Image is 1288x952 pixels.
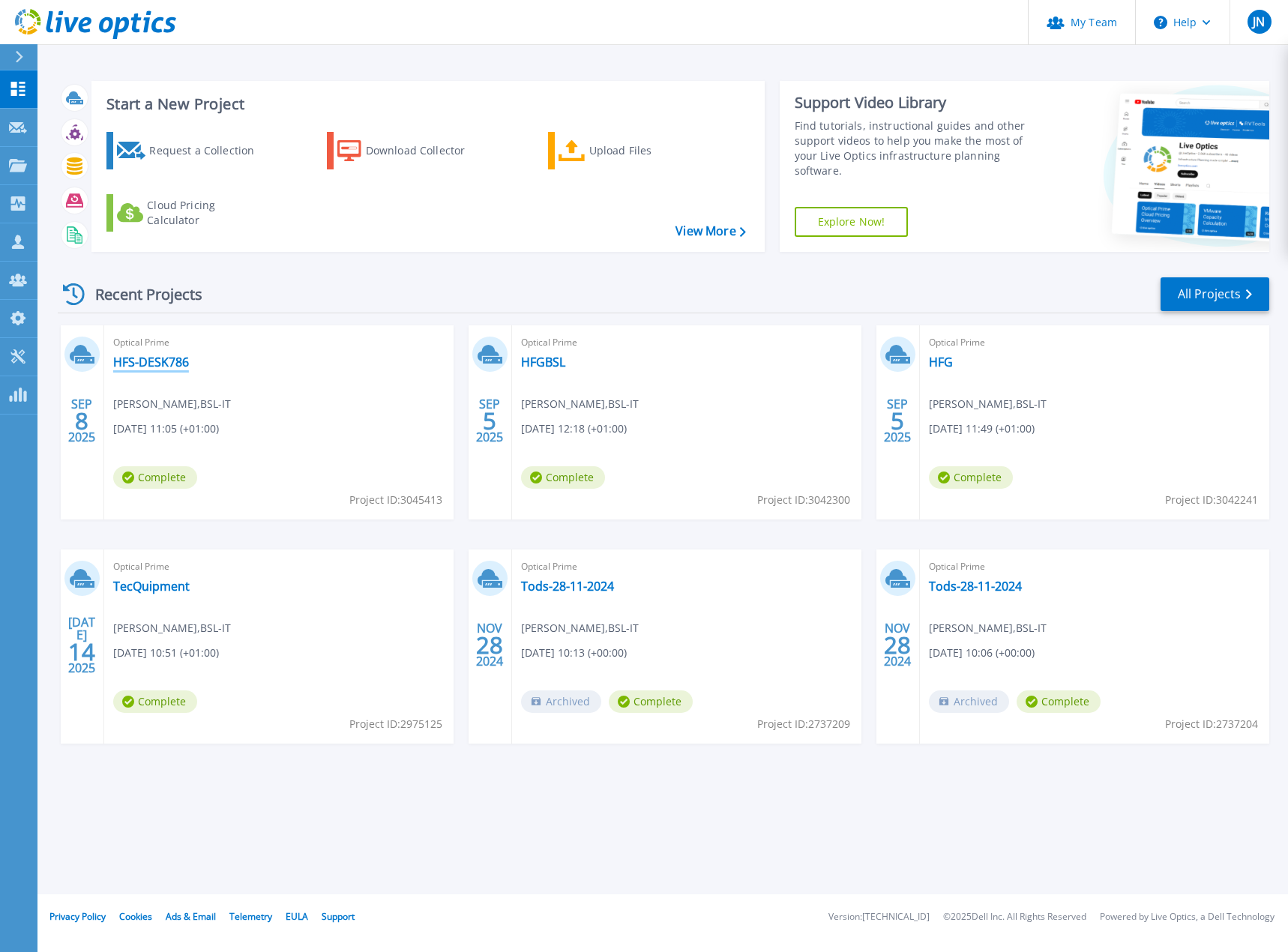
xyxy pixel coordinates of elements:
span: Complete [1017,690,1101,713]
span: [PERSON_NAME] , BSL-IT [113,620,231,636]
a: TecQuipment [113,579,190,594]
a: Explore Now! [795,207,909,237]
div: [DATE] 2025 [67,618,96,672]
span: Optical Prime [521,558,852,575]
a: Upload Files [548,132,715,169]
a: HFGBSL [521,355,565,370]
h3: Start a New Project [106,96,745,112]
div: SEP 2025 [475,394,504,448]
span: Complete [113,690,197,713]
span: Complete [113,466,197,489]
div: Download Collector [366,136,486,166]
a: All Projects [1161,277,1269,311]
a: Tods-28-11-2024 [929,579,1022,594]
span: Project ID: 2737209 [757,716,850,732]
span: [DATE] 11:49 (+01:00) [929,421,1035,437]
span: 8 [75,415,88,427]
span: Complete [929,466,1013,489]
span: Project ID: 2975125 [349,716,442,732]
span: Optical Prime [521,334,852,351]
div: NOV 2024 [475,618,504,672]
span: JN [1253,16,1265,28]
span: Optical Prime [929,334,1260,351]
a: EULA [286,910,308,923]
a: Tods-28-11-2024 [521,579,614,594]
span: [DATE] 10:06 (+00:00) [929,645,1035,661]
span: Complete [609,690,693,713]
span: [PERSON_NAME] , BSL-IT [521,396,639,412]
span: Optical Prime [113,558,445,575]
li: Version: [TECHNICAL_ID] [828,912,930,922]
div: NOV 2024 [883,618,912,672]
div: Request a Collection [149,136,269,166]
span: Project ID: 3045413 [349,492,442,508]
a: Cloud Pricing Calculator [106,194,274,232]
span: [PERSON_NAME] , BSL-IT [929,620,1047,636]
a: HFG [929,355,953,370]
span: 28 [884,639,911,651]
span: 5 [483,415,496,427]
a: Privacy Policy [49,910,106,923]
span: Archived [521,690,601,713]
a: Request a Collection [106,132,274,169]
div: Upload Files [589,136,709,166]
div: SEP 2025 [67,394,96,448]
span: 5 [891,415,904,427]
a: Support [322,910,355,923]
li: Powered by Live Optics, a Dell Technology [1100,912,1275,922]
span: Complete [521,466,605,489]
span: Optical Prime [929,558,1260,575]
span: [DATE] 11:05 (+01:00) [113,421,219,437]
div: Recent Projects [58,276,223,313]
div: SEP 2025 [883,394,912,448]
span: [DATE] 12:18 (+01:00) [521,421,627,437]
a: Download Collector [327,132,494,169]
div: Cloud Pricing Calculator [147,198,267,228]
span: 28 [476,639,503,651]
span: [PERSON_NAME] , BSL-IT [521,620,639,636]
a: View More [675,224,745,238]
span: [DATE] 10:13 (+00:00) [521,645,627,661]
a: HFS-DESK786 [113,355,189,370]
span: 14 [68,645,95,658]
span: Optical Prime [113,334,445,351]
span: Project ID: 3042300 [757,492,850,508]
a: Telemetry [229,910,272,923]
a: Ads & Email [166,910,216,923]
span: Project ID: 2737204 [1165,716,1258,732]
span: [PERSON_NAME] , BSL-IT [929,396,1047,412]
div: Support Video Library [795,93,1043,112]
li: © 2025 Dell Inc. All Rights Reserved [943,912,1086,922]
span: [DATE] 10:51 (+01:00) [113,645,219,661]
div: Find tutorials, instructional guides and other support videos to help you make the most of your L... [795,118,1043,178]
a: Cookies [119,910,152,923]
span: Archived [929,690,1009,713]
span: Project ID: 3042241 [1165,492,1258,508]
span: [PERSON_NAME] , BSL-IT [113,396,231,412]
